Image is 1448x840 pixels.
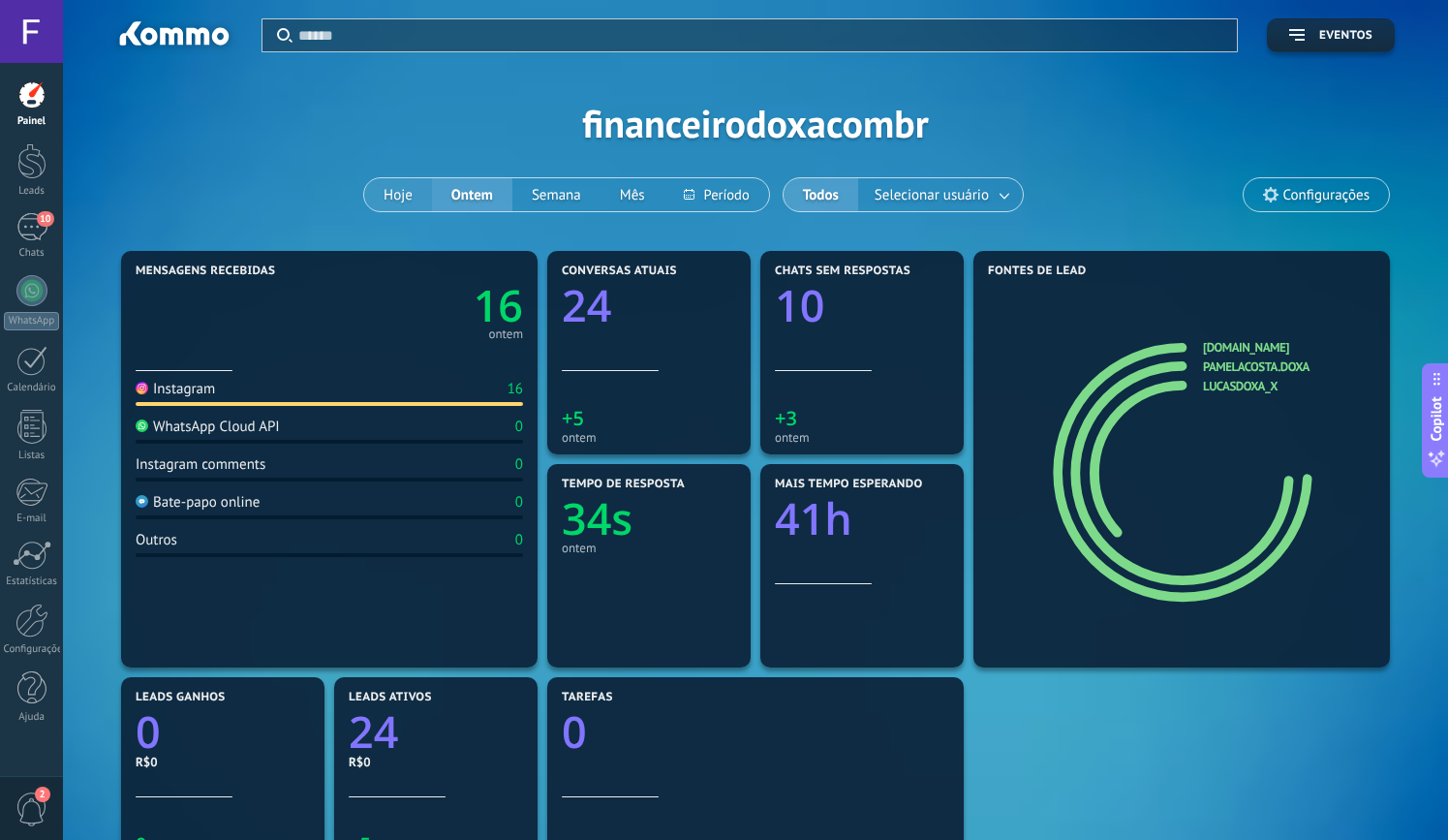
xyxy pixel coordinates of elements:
[515,455,523,474] div: 0
[858,178,1023,211] button: Selecionar usuário
[515,493,523,512] div: 0
[515,531,523,549] div: 0
[4,450,60,462] div: Listas
[562,489,632,548] text: 34s
[136,264,275,278] span: Mensagens recebidas
[775,430,949,445] div: ontem
[508,380,523,398] div: 16
[136,420,148,432] img: WhatsApp Cloud API
[4,115,60,128] div: Painel
[664,178,769,211] button: Período
[136,418,280,436] div: WhatsApp Cloud API
[784,178,858,211] button: Todos
[562,702,587,762] text: 0
[349,754,523,770] div: R$0
[488,329,523,339] div: ontem
[136,382,148,394] img: Instagram
[562,691,613,704] span: Tarefas
[1203,378,1278,394] a: lucasdoxa_x
[1203,358,1309,375] a: pamelacosta.doxa
[364,178,432,211] button: Hoje
[136,455,265,474] div: Instagram comments
[136,691,226,704] span: Leads ganhos
[775,264,910,278] span: Chats sem respostas
[1267,18,1395,52] button: Eventos
[474,276,523,335] text: 16
[562,702,949,762] a: 0
[4,247,60,260] div: Chats
[4,185,60,198] div: Leads
[349,702,523,762] a: 24
[136,702,161,762] text: 0
[601,178,664,211] button: Mês
[1203,339,1289,356] a: [DOMAIN_NAME]
[329,276,523,335] a: 16
[512,178,601,211] button: Semana
[1283,187,1370,203] span: Configurações
[136,702,310,762] a: 0
[349,702,398,762] text: 24
[562,541,736,555] div: ontem
[775,489,949,548] a: 41h
[4,576,60,588] div: Estatísticas
[136,531,177,549] div: Outros
[349,691,432,704] span: Leads ativos
[4,643,60,656] div: Configurações
[562,276,611,335] text: 24
[1319,29,1372,43] span: Eventos
[136,754,310,770] div: R$0
[775,276,824,335] text: 10
[136,493,260,512] div: Bate-papo online
[775,405,797,431] text: +3
[562,478,685,491] span: Tempo de resposta
[1427,396,1446,441] span: Copilot
[775,489,852,548] text: 41h
[4,382,60,394] div: Calendário
[562,430,736,445] div: ontem
[988,264,1087,278] span: Fontes de lead
[562,264,677,278] span: Conversas atuais
[136,495,148,508] img: Bate-papo online
[562,405,584,431] text: +5
[871,182,993,208] span: Selecionar usuário
[4,711,60,724] div: Ajuda
[432,178,512,211] button: Ontem
[4,513,60,525] div: E-mail
[136,380,215,398] div: Instagram
[4,312,59,330] div: WhatsApp
[37,211,53,227] span: 10
[515,418,523,436] div: 0
[35,787,50,802] span: 2
[775,478,923,491] span: Mais tempo esperando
